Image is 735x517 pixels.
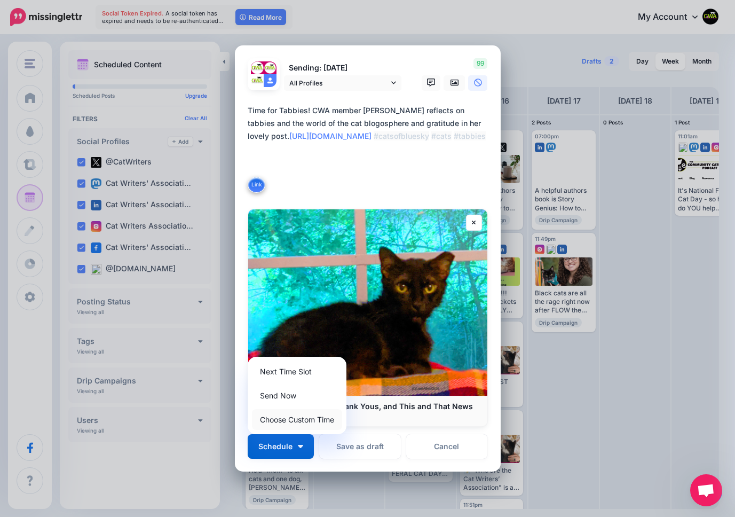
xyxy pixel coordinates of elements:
[248,209,487,396] img: October Tabby Fest, Thank Yous, and This and That News
[252,385,342,406] a: Send Now
[264,61,276,74] img: 45698106_333706100514846_7785613158785220608_n-bsa140427.jpg
[264,74,276,87] img: user_default_image.png
[259,411,477,421] p: [DOMAIN_NAME]
[406,434,488,459] a: Cancel
[251,61,264,74] img: 1qlX9Brh-74720.jpg
[284,75,401,91] a: All Profiles
[298,445,303,448] img: arrow-down-white.png
[284,62,401,74] p: Sending: [DATE]
[248,434,314,459] button: Schedule
[258,443,293,450] span: Schedule
[473,58,487,69] span: 99
[259,402,473,411] b: October Tabby Fest, Thank Yous, and This and That News
[252,361,342,382] a: Next Time Slot
[248,104,493,168] div: Time for Tabbies! CWA member [PERSON_NAME] reflects on tabbies and the world of the cat blogosphe...
[319,434,401,459] button: Save as draft
[252,409,342,430] a: Choose Custom Time
[248,357,346,434] div: Schedule
[251,74,264,87] img: ffae8dcf99b1d535-87638.png
[289,77,389,89] span: All Profiles
[248,177,265,193] button: Link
